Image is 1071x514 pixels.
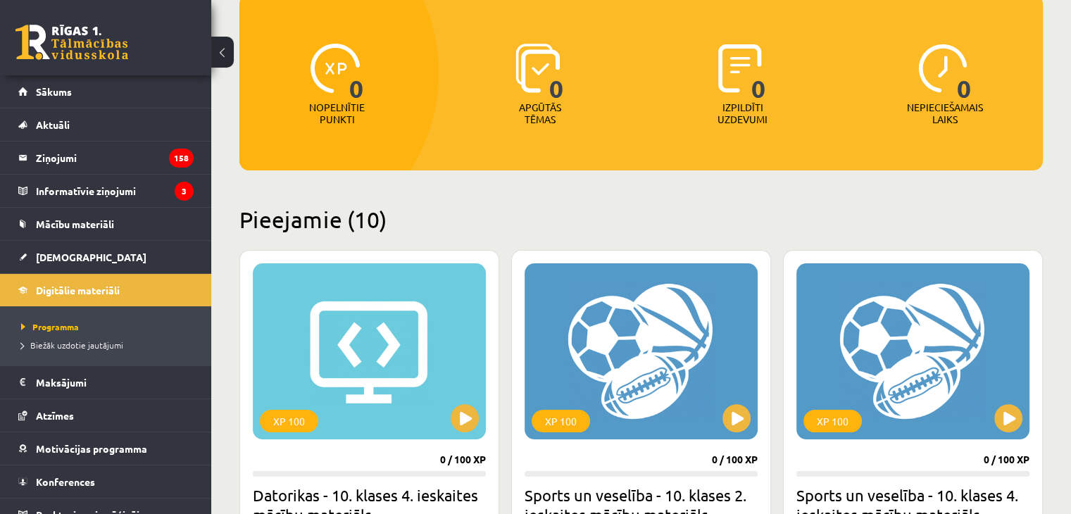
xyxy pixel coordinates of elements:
[18,465,194,498] a: Konferences
[907,101,983,125] p: Nepieciešamais laiks
[36,85,72,98] span: Sākums
[36,475,95,488] span: Konferences
[36,442,147,455] span: Motivācijas programma
[549,44,564,101] span: 0
[513,101,568,125] p: Apgūtās tēmas
[36,218,114,230] span: Mācību materiāli
[918,44,967,93] img: icon-clock-7be60019b62300814b6bd22b8e044499b485619524d84068768e800edab66f18.svg
[36,142,194,174] legend: Ziņojumi
[349,44,364,101] span: 0
[21,321,79,332] span: Programma
[18,108,194,141] a: Aktuāli
[260,410,318,432] div: XP 100
[957,44,972,101] span: 0
[36,175,194,207] legend: Informatīvie ziņojumi
[18,399,194,432] a: Atzīmes
[515,44,560,93] img: icon-learned-topics-4a711ccc23c960034f471b6e78daf4a3bad4a20eaf4de84257b87e66633f6470.svg
[21,339,123,351] span: Biežāk uzdotie jautājumi
[18,142,194,174] a: Ziņojumi158
[36,118,70,131] span: Aktuāli
[21,339,197,351] a: Biežāk uzdotie jautājumi
[21,320,197,333] a: Programma
[169,149,194,168] i: 158
[18,366,194,399] a: Maksājumi
[309,101,365,125] p: Nopelnītie punkti
[718,44,762,93] img: icon-completed-tasks-ad58ae20a441b2904462921112bc710f1caf180af7a3daa7317a5a94f2d26646.svg
[18,241,194,273] a: [DEMOGRAPHIC_DATA]
[239,206,1043,233] h2: Pieejamie (10)
[751,44,766,101] span: 0
[175,182,194,201] i: 3
[18,75,194,108] a: Sākums
[18,274,194,306] a: Digitālie materiāli
[18,208,194,240] a: Mācību materiāli
[311,44,360,93] img: icon-xp-0682a9bc20223a9ccc6f5883a126b849a74cddfe5390d2b41b4391c66f2066e7.svg
[36,409,74,422] span: Atzīmes
[36,284,120,296] span: Digitālie materiāli
[532,410,590,432] div: XP 100
[36,251,146,263] span: [DEMOGRAPHIC_DATA]
[18,432,194,465] a: Motivācijas programma
[15,25,128,60] a: Rīgas 1. Tālmācības vidusskola
[803,410,862,432] div: XP 100
[715,101,770,125] p: Izpildīti uzdevumi
[36,366,194,399] legend: Maksājumi
[18,175,194,207] a: Informatīvie ziņojumi3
